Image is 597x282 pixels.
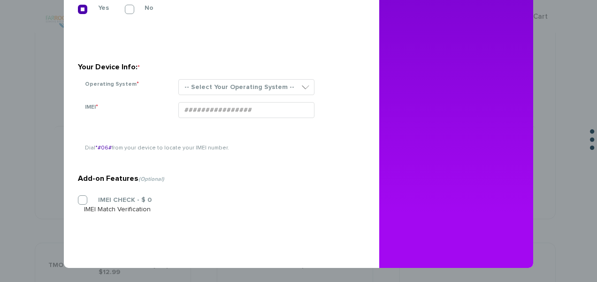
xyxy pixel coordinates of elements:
[85,144,351,152] p: Dial from your device to locate your IMEI number.
[85,80,139,89] label: Operating System
[78,59,358,74] div: Your Device Info:
[84,196,152,204] label: IMEI CHECK - $ 0
[130,4,153,12] label: No
[138,177,164,182] span: (Optional)
[84,205,358,214] div: IMEI Match Verification
[85,103,98,112] label: IMEI
[84,4,109,12] label: Yes
[95,145,112,151] span: *#06#
[178,102,314,118] input: ################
